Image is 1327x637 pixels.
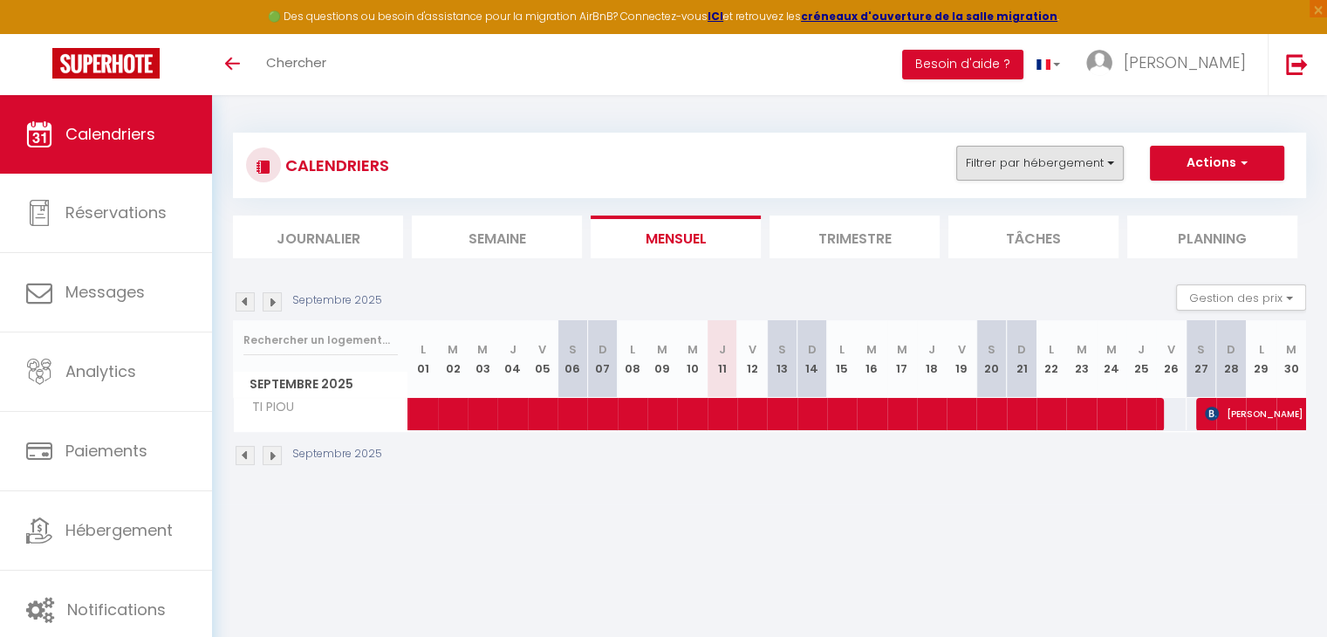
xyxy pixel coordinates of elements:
[1036,320,1066,398] th: 22
[468,320,497,398] th: 03
[1150,146,1284,181] button: Actions
[281,146,389,185] h3: CALENDRIERS
[737,320,767,398] th: 12
[292,446,382,462] p: Septembre 2025
[233,216,403,258] li: Journalier
[708,320,737,398] th: 11
[687,341,697,358] abbr: M
[497,320,527,398] th: 04
[14,7,66,59] button: Ouvrir le widget de chat LiveChat
[1097,320,1126,398] th: 24
[657,341,667,358] abbr: M
[749,341,756,358] abbr: V
[956,146,1124,181] button: Filtrer par hébergement
[67,599,166,620] span: Notifications
[1156,320,1186,398] th: 26
[477,341,488,358] abbr: M
[65,202,167,223] span: Réservations
[65,281,145,303] span: Messages
[1227,341,1235,358] abbr: D
[243,325,398,356] input: Rechercher un logement...
[897,341,907,358] abbr: M
[887,320,917,398] th: 17
[65,440,147,462] span: Paiements
[948,216,1118,258] li: Tâches
[587,320,617,398] th: 07
[770,216,940,258] li: Trimestre
[1017,341,1026,358] abbr: D
[1286,341,1296,358] abbr: M
[1007,320,1036,398] th: 21
[857,320,886,398] th: 16
[1286,53,1308,75] img: logout
[917,320,947,398] th: 18
[292,292,382,309] p: Septembre 2025
[253,34,339,95] a: Chercher
[1167,341,1175,358] abbr: V
[1066,320,1096,398] th: 23
[708,9,723,24] a: ICI
[1253,558,1314,624] iframe: Chat
[591,216,761,258] li: Mensuel
[408,320,438,398] th: 01
[677,320,707,398] th: 10
[719,341,726,358] abbr: J
[767,320,797,398] th: 13
[65,519,173,541] span: Hébergement
[1124,51,1246,73] span: [PERSON_NAME]
[958,341,966,358] abbr: V
[1216,320,1246,398] th: 28
[52,48,160,79] img: Super Booking
[630,341,635,358] abbr: L
[1276,320,1306,398] th: 30
[65,360,136,382] span: Analytics
[778,341,786,358] abbr: S
[266,53,326,72] span: Chercher
[808,341,817,358] abbr: D
[839,341,845,358] abbr: L
[988,341,995,358] abbr: S
[947,320,976,398] th: 19
[510,341,516,358] abbr: J
[866,341,877,358] abbr: M
[557,320,587,398] th: 06
[801,9,1057,24] a: créneaux d'ouverture de la salle migration
[448,341,458,358] abbr: M
[928,341,935,358] abbr: J
[569,341,577,358] abbr: S
[421,341,426,358] abbr: L
[1077,341,1087,358] abbr: M
[528,320,557,398] th: 05
[599,341,607,358] abbr: D
[827,320,857,398] th: 15
[1176,284,1306,311] button: Gestion des prix
[1106,341,1117,358] abbr: M
[538,341,546,358] abbr: V
[902,50,1023,79] button: Besoin d'aide ?
[647,320,677,398] th: 09
[976,320,1006,398] th: 20
[618,320,647,398] th: 08
[236,398,302,417] span: TI PIOU
[1246,320,1276,398] th: 29
[797,320,827,398] th: 14
[1049,341,1054,358] abbr: L
[1197,341,1205,358] abbr: S
[1187,320,1216,398] th: 27
[1086,50,1112,76] img: ...
[65,123,155,145] span: Calendriers
[438,320,468,398] th: 02
[1127,216,1297,258] li: Planning
[1126,320,1156,398] th: 25
[1138,341,1145,358] abbr: J
[234,372,407,397] span: Septembre 2025
[1073,34,1268,95] a: ... [PERSON_NAME]
[412,216,582,258] li: Semaine
[1258,341,1263,358] abbr: L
